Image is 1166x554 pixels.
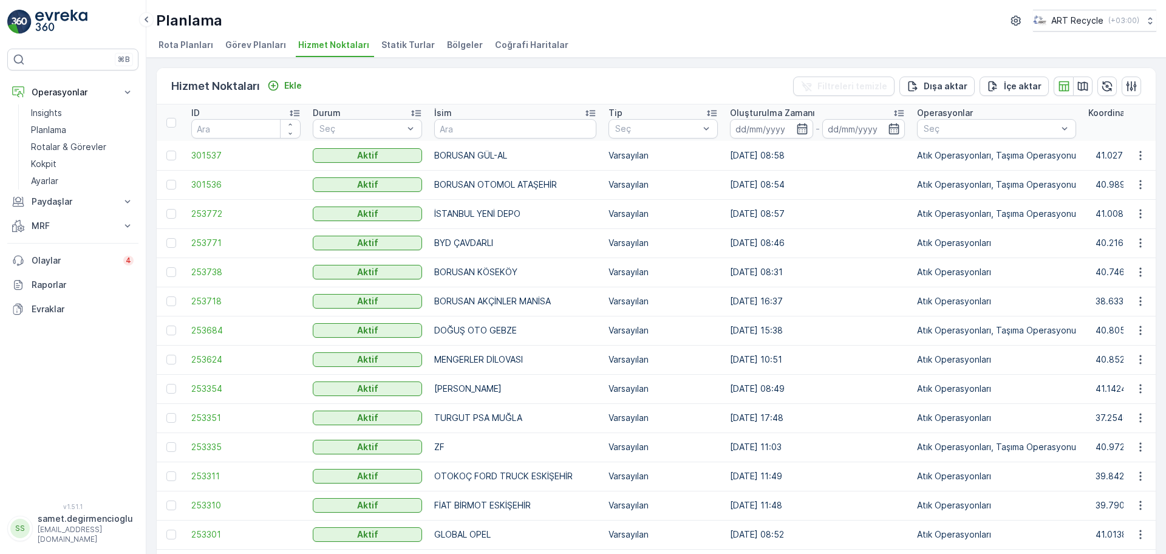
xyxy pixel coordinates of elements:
[31,124,66,136] p: Planlama
[7,190,138,214] button: Paydaşlar
[609,149,718,162] p: Varsayılan
[917,412,1076,424] p: Atık Operasyonları
[899,77,975,96] button: Dışa aktar
[191,441,301,453] a: 253335
[434,266,596,278] p: BORUSAN KÖSEKÖY
[609,441,718,453] p: Varsayılan
[166,209,176,219] div: Toggle Row Selected
[917,237,1076,249] p: Atık Operasyonları
[313,411,422,425] button: Aktif
[917,295,1076,307] p: Atık Operasyonları
[166,180,176,190] div: Toggle Row Selected
[191,412,301,424] a: 253351
[609,208,718,220] p: Varsayılan
[1051,15,1103,27] p: ART Recycle
[917,528,1076,541] p: Atık Operasyonları
[191,470,301,482] a: 253311
[166,267,176,277] div: Toggle Row Selected
[917,441,1076,453] p: Atık Operasyonları, Taşıma Operasyonu
[917,354,1076,366] p: Atık Operasyonları
[7,297,138,321] a: Evraklar
[609,266,718,278] p: Varsayılan
[917,149,1076,162] p: Atık Operasyonları, Taşıma Operasyonu
[1004,80,1042,92] p: İçe aktar
[609,470,718,482] p: Varsayılan
[724,433,911,462] td: [DATE] 11:03
[609,179,718,191] p: Varsayılan
[31,158,56,170] p: Kokpit
[191,208,301,220] a: 253772
[434,107,452,119] p: İsim
[817,80,887,92] p: Filtreleri temizle
[191,324,301,337] a: 253684
[35,10,87,34] img: logo_light-DOdMpM7g.png
[313,527,422,542] button: Aktif
[166,471,176,481] div: Toggle Row Selected
[26,104,138,121] a: Insights
[166,326,176,335] div: Toggle Row Selected
[357,179,378,191] p: Aktif
[191,528,301,541] span: 253301
[7,80,138,104] button: Operasyonlar
[730,107,815,119] p: Oluşturulma Zamanı
[816,121,820,136] p: -
[191,266,301,278] span: 253738
[917,266,1076,278] p: Atık Operasyonları
[191,499,301,511] span: 253310
[434,499,596,511] p: FİAT BİRMOT ESKİŞEHİR
[313,107,341,119] p: Durum
[156,11,222,30] p: Planlama
[434,383,596,395] p: [PERSON_NAME]
[26,138,138,156] a: Rotalar & Görevler
[724,462,911,491] td: [DATE] 11:49
[609,295,718,307] p: Varsayılan
[357,499,378,511] p: Aktif
[434,412,596,424] p: TURGUT PSA MUĞLA
[357,237,378,249] p: Aktif
[1108,16,1139,26] p: ( +03:00 )
[313,440,422,454] button: Aktif
[32,255,116,267] p: Olaylar
[793,77,895,96] button: Filtreleri temizle
[31,141,106,153] p: Rotalar & Görevler
[917,470,1076,482] p: Atık Operasyonları
[118,55,130,64] p: ⌘B
[822,119,905,138] input: dd/mm/yyyy
[357,441,378,453] p: Aktif
[313,207,422,221] button: Aktif
[434,179,596,191] p: BORUSAN OTOMOL ATAŞEHİR
[26,156,138,173] a: Kokpit
[434,237,596,249] p: BYD ÇAVDARLI
[191,119,301,138] input: Ara
[191,237,301,249] a: 253771
[313,294,422,309] button: Aktif
[724,287,911,316] td: [DATE] 16:37
[298,39,369,51] span: Hizmet Noktaları
[434,119,596,138] input: Ara
[724,316,911,345] td: [DATE] 15:38
[191,354,301,366] a: 253624
[191,295,301,307] a: 253718
[357,295,378,307] p: Aktif
[191,179,301,191] span: 301536
[434,324,596,337] p: DOĞUŞ OTO GEBZE
[917,179,1076,191] p: Atık Operasyonları, Taşıma Operasyonu
[434,149,596,162] p: BORUSAN GÜL-AL
[1033,14,1046,27] img: image_23.png
[724,228,911,258] td: [DATE] 08:46
[166,501,176,510] div: Toggle Row Selected
[615,123,699,135] p: Seç
[1033,10,1156,32] button: ART Recycle(+03:00)
[32,196,114,208] p: Paydaşlar
[7,273,138,297] a: Raporlar
[171,78,260,95] p: Hizmet Noktaları
[357,354,378,366] p: Aktif
[31,175,58,187] p: Ayarlar
[284,80,302,92] p: Ekle
[313,498,422,513] button: Aktif
[434,528,596,541] p: GLOBAL OPEL
[980,77,1049,96] button: İçe aktar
